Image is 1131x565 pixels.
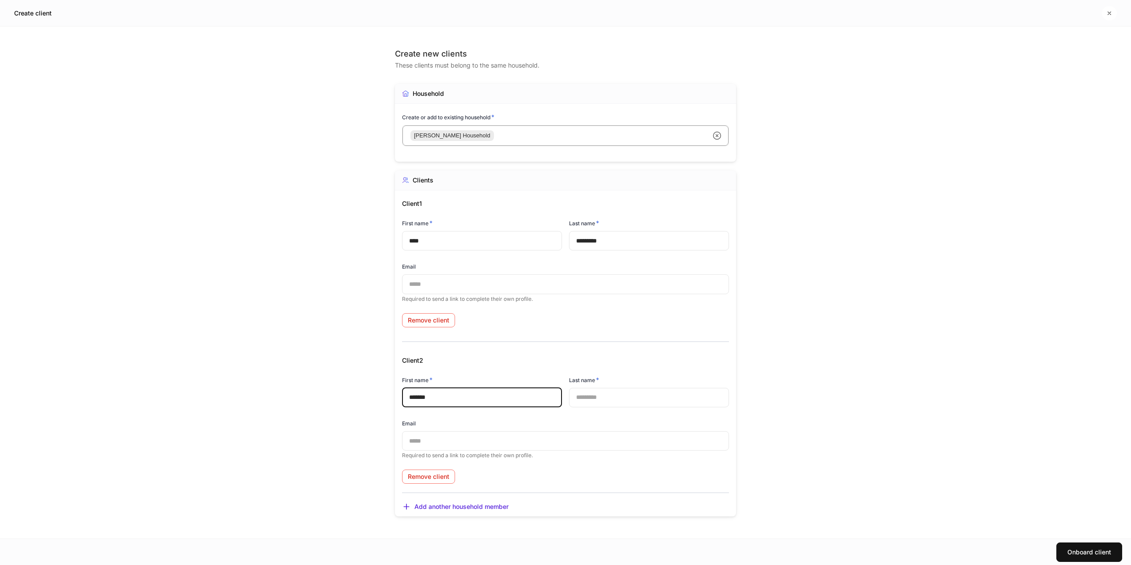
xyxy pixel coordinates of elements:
h5: Create client [14,9,52,18]
div: Household [413,89,444,98]
h6: First name [402,375,433,384]
div: These clients must belong to the same household. [395,59,736,70]
div: Onboard client [1067,549,1111,555]
h6: Last name [569,219,599,228]
div: Clients [413,176,433,185]
keeper-lock: Open Keeper Popup [544,235,555,246]
div: Create new clients [395,49,736,59]
button: Remove client [402,313,455,327]
div: Remove client [408,317,449,323]
h6: Email [402,419,416,428]
h6: Email [402,262,416,271]
h5: Client 1 [402,199,729,208]
p: Required to send a link to complete their own profile. [402,452,729,459]
h6: Last name [569,375,599,384]
h6: First name [402,219,433,228]
button: Remove client [402,470,455,484]
p: Required to send a link to complete their own profile. [402,296,729,303]
button: Onboard client [1056,542,1122,562]
button: Add another household member [402,502,509,511]
h6: Create or add to existing household [402,113,494,121]
h5: Client 2 [402,356,729,365]
div: Remove client [408,474,449,480]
